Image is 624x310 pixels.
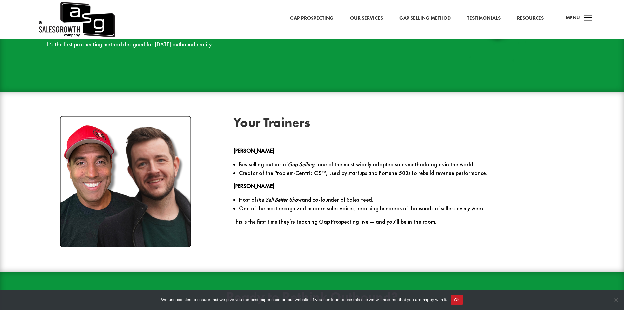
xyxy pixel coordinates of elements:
[239,160,577,169] p: Bestselling author of , one of the most widely adopted sales methodologies in the world.
[451,295,463,305] button: Ok
[467,14,501,23] a: Testimonials
[239,204,577,213] p: One of the most recognized modern sales voices, reaching hundreds of thousands of sellers every w...
[256,196,302,203] em: The Sell Better Show
[517,14,544,23] a: Resources
[233,147,274,154] strong: [PERSON_NAME]
[350,14,383,23] a: Our Services
[290,14,334,23] a: Gap Prospecting
[399,14,451,23] a: Gap Selling Method
[60,116,191,247] img: Keenan Will 4
[233,182,274,190] strong: [PERSON_NAME]
[233,116,577,133] h2: Your Trainers
[233,218,577,225] p: This is the first time they’re teaching Gap Prospecting live — and you’ll be in the room.
[239,169,577,177] p: Creator of the Problem-Centric OS™, used by startups and Fortune 500s to rebuild revenue performa...
[239,196,577,204] p: Host of and co-founder of Sales Feed.
[161,297,447,303] span: We use cookies to ensure that we give you the best experience on our website. If you continue to ...
[582,12,595,25] span: a
[288,161,314,168] em: Gap Selling
[613,297,619,303] span: No
[47,41,391,48] p: It’s the first prospecting method designed for [DATE] outbound reality.
[566,14,580,21] span: Menu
